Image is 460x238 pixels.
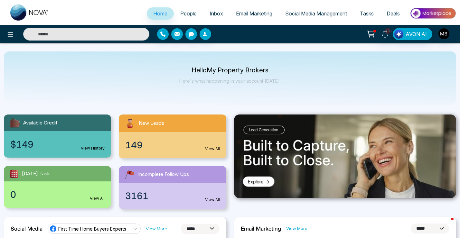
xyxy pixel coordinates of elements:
a: 10+ [377,28,393,39]
span: AVON AI [406,30,427,38]
a: View History [81,145,105,151]
img: Market-place.gif [409,6,456,21]
a: People [174,7,203,20]
a: Inbox [203,7,230,20]
img: Nova CRM Logo [10,5,49,21]
a: Incomplete Follow Ups3161View All [115,166,230,209]
span: First Time Home Buyers Experts [58,226,126,232]
span: Social Media Management [285,10,347,17]
img: followUps.svg [124,169,136,180]
iframe: Intercom live chat [438,216,454,232]
span: Deals [387,10,400,17]
a: Home [147,7,174,20]
a: View More [286,225,307,232]
span: Home [153,10,167,17]
a: View All [205,146,220,152]
span: Incomplete Follow Ups [138,171,189,178]
p: Hello My Property Brokers [179,68,281,73]
span: [DATE] Task [22,170,50,178]
span: 149 [125,138,143,152]
span: Available Credit [23,119,57,127]
a: Deals [380,7,406,20]
a: View More [146,226,167,232]
img: . [234,114,456,198]
a: Social Media Management [279,7,353,20]
img: availableCredit.svg [9,117,21,129]
a: View All [205,197,220,203]
p: Here's what happening in your account [DATE]. [179,78,281,84]
span: 3161 [125,189,148,203]
img: User Avatar [438,28,449,39]
a: View All [90,196,105,201]
span: People [180,10,197,17]
a: Email Marketing [230,7,279,20]
a: New Leads149View All [115,114,230,158]
img: newLeads.svg [124,117,136,129]
img: Lead Flow [394,30,403,39]
button: AVON AI [393,28,432,40]
span: New Leads [139,120,164,127]
h2: Social Media [11,225,42,232]
span: Tasks [360,10,374,17]
a: Tasks [353,7,380,20]
h2: Email Marketing [241,225,281,232]
span: Inbox [210,10,223,17]
span: Email Marketing [236,10,272,17]
span: 0 [10,188,16,201]
span: 10+ [385,28,391,34]
img: todayTask.svg [9,169,19,179]
span: $149 [10,138,33,151]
